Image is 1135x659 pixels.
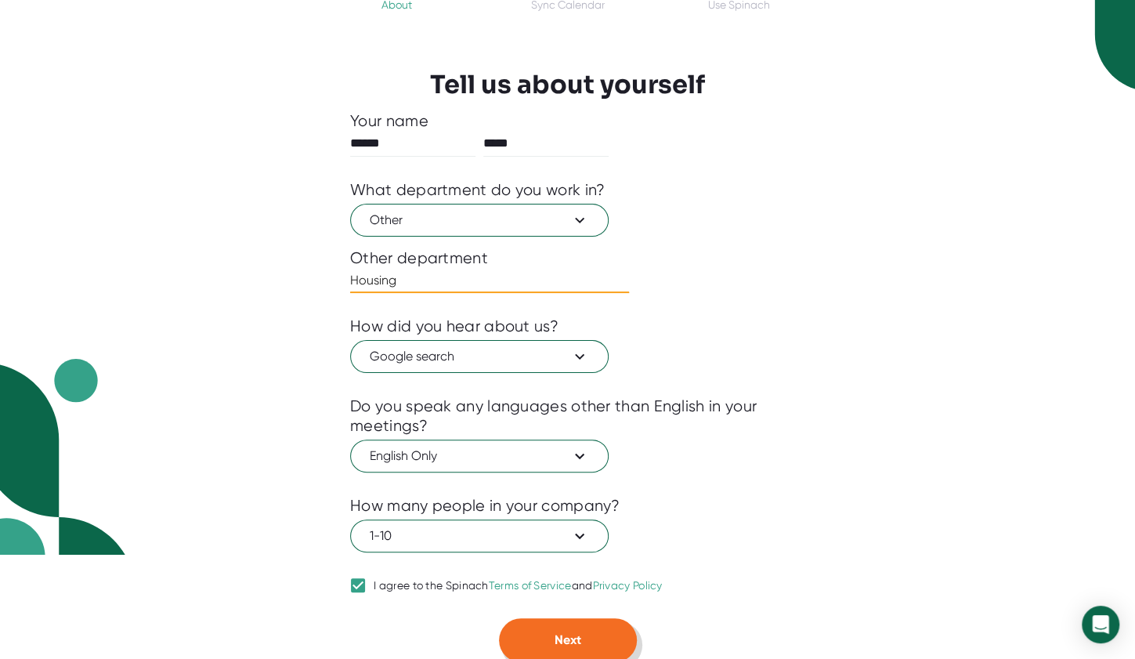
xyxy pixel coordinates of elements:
div: Your name [350,111,785,131]
div: Do you speak any languages other than English in your meetings? [350,396,785,436]
div: I agree to the Spinach and [374,579,663,593]
h3: Tell us about yourself [430,70,705,100]
div: How many people in your company? [350,496,620,516]
button: Other [350,204,609,237]
span: English Only [370,447,589,465]
input: What department? [350,268,629,293]
div: What department do you work in? [350,180,605,200]
a: Privacy Policy [592,579,662,592]
span: 1-10 [370,527,589,545]
button: Google search [350,340,609,373]
span: Next [555,632,581,647]
span: Other [370,211,589,230]
a: Terms of Service [489,579,572,592]
div: Other department [350,248,785,268]
div: How did you hear about us? [350,317,558,336]
button: 1-10 [350,520,609,552]
div: Open Intercom Messenger [1082,606,1119,643]
button: English Only [350,440,609,473]
span: Google search [370,347,589,366]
